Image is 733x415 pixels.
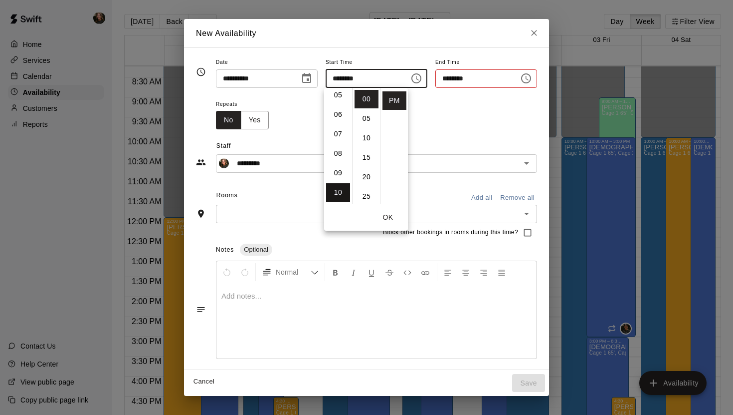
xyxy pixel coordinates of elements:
button: Insert Code [399,263,416,281]
li: 9 hours [326,164,350,182]
span: Block other bookings in rooms during this time? [383,228,518,238]
li: 6 hours [326,105,350,124]
button: Choose date, selected date is Oct 2, 2025 [297,68,317,88]
svg: Staff [196,157,206,167]
span: Normal [276,267,311,277]
h6: New Availability [196,27,256,40]
li: 7 hours [326,125,350,143]
span: Repeats [216,98,277,111]
button: Right Align [475,263,492,281]
ul: Select minutes [352,88,380,204]
span: Date [216,56,318,69]
button: Format Strikethrough [381,263,398,281]
li: 20 minutes [355,168,378,186]
button: Left Align [439,263,456,281]
button: Redo [236,263,253,281]
button: OK [372,208,404,227]
img: AJ Seagle [219,158,229,168]
button: Cancel [188,374,220,390]
span: Staff [216,138,537,154]
li: 11 hours [326,203,350,221]
button: Choose time, selected time is 10:00 PM [406,68,426,88]
span: Rooms [216,192,238,199]
button: Format Bold [327,263,344,281]
span: Start Time [326,56,427,69]
ul: Select hours [324,88,352,204]
li: 25 minutes [355,187,378,206]
button: Yes [241,111,269,129]
li: 10 minutes [355,129,378,147]
button: Center Align [457,263,474,281]
span: Optional [240,246,272,253]
button: Open [520,207,534,221]
button: Choose time, selected time is 10:30 PM [516,68,536,88]
li: PM [382,91,406,110]
button: Insert Link [417,263,434,281]
button: Justify Align [493,263,510,281]
li: 15 minutes [355,148,378,167]
button: No [216,111,241,129]
button: Open [520,156,534,170]
button: Undo [218,263,235,281]
button: Formatting Options [258,263,323,281]
span: Notes [216,246,234,253]
span: End Time [435,56,537,69]
li: 5 hours [326,86,350,104]
svg: Timing [196,67,206,77]
ul: Select meridiem [380,88,408,204]
button: Remove all [498,190,537,206]
li: 10 hours [326,183,350,202]
div: outlined button group [216,111,269,129]
li: 8 hours [326,144,350,163]
li: 5 minutes [355,109,378,128]
li: 0 minutes [355,90,378,108]
svg: Rooms [196,209,206,219]
button: Close [525,24,543,42]
button: Format Underline [363,263,380,281]
button: Format Italics [345,263,362,281]
button: Add all [466,190,498,206]
svg: Notes [196,305,206,315]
